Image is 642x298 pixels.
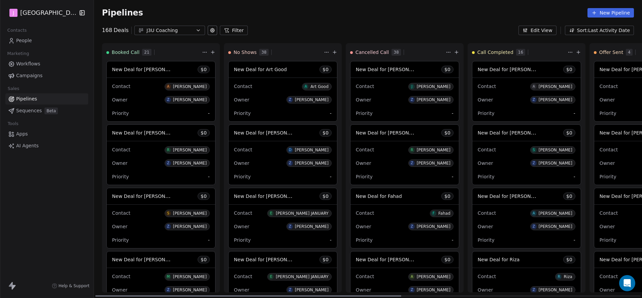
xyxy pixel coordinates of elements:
[478,147,496,152] span: Contact
[52,283,90,289] a: Help & Support
[234,147,252,152] span: Contact
[5,128,88,140] a: Apps
[167,84,169,89] div: A
[356,210,374,216] span: Contact
[323,129,329,136] span: $ 0
[472,61,581,122] div: New Deal for [PERSON_NAME]$0ContactA[PERSON_NAME]OwnerZ[PERSON_NAME]Priority-
[518,26,556,35] button: Edit View
[59,283,90,289] span: Help & Support
[452,110,453,117] span: -
[208,173,210,180] span: -
[411,287,413,293] div: Z
[16,60,40,67] span: Workflows
[167,97,169,102] div: Z
[478,210,496,216] span: Contact
[112,129,183,136] span: New Deal for [PERSON_NAME]
[444,129,450,136] span: $ 0
[533,287,535,293] div: Z
[478,111,495,116] span: Priority
[350,43,444,61] div: Cancelled Call38
[350,124,459,185] div: New Deal for [PERSON_NAME]$0ContactR[PERSON_NAME]OwnerZ[PERSON_NAME]Priority-
[16,95,37,102] span: Pipelines
[112,160,128,166] span: Owner
[5,119,21,129] span: Tools
[16,107,42,114] span: Sequences
[4,49,32,59] span: Marketing
[112,224,128,229] span: Owner
[112,237,129,243] span: Priority
[16,130,28,138] span: Apps
[16,142,39,149] span: AI Agents
[276,211,329,216] div: [PERSON_NAME] JANUARY
[295,224,329,229] div: [PERSON_NAME]
[295,148,329,152] div: [PERSON_NAME]
[565,26,634,35] button: Sort: Last Activity Date
[234,287,249,293] span: Owner
[558,274,560,279] div: R
[289,224,291,229] div: Z
[356,66,427,72] span: New Deal for [PERSON_NAME]
[289,147,292,153] div: D
[478,160,493,166] span: Owner
[417,224,450,229] div: [PERSON_NAME]
[533,84,535,89] div: A
[478,257,520,262] span: New Deal for Riza
[234,224,249,229] span: Owner
[600,160,615,166] span: Owner
[173,148,207,152] div: [PERSON_NAME]
[566,129,572,136] span: $ 0
[539,84,572,89] div: [PERSON_NAME]
[600,274,618,279] span: Contact
[356,84,374,89] span: Contact
[234,84,252,89] span: Contact
[411,274,413,279] div: A
[8,7,74,19] button: J[GEOGRAPHIC_DATA]
[234,193,327,199] span: New Deal for [PERSON_NAME] JANUARY
[330,173,332,180] span: -
[539,97,572,102] div: [PERSON_NAME]
[564,274,572,279] div: Riza
[438,211,450,216] div: Fahad
[323,256,329,263] span: $ 0
[234,97,249,102] span: Owner
[208,110,210,117] span: -
[574,110,575,117] span: -
[539,224,572,229] div: [PERSON_NAME]
[5,35,88,46] a: People
[173,288,207,292] div: [PERSON_NAME]
[433,211,435,216] div: F
[539,161,572,166] div: [PERSON_NAME]
[112,210,130,216] span: Contact
[574,173,575,180] span: -
[112,287,128,293] span: Owner
[106,43,201,61] div: Booked Call21
[356,49,389,56] span: Cancelled Call
[356,174,373,179] span: Priority
[417,161,450,166] div: [PERSON_NAME]
[5,140,88,151] a: AI Agents
[208,237,210,243] span: -
[626,49,633,56] span: 4
[295,97,329,102] div: [PERSON_NAME]
[234,49,257,56] span: No Shows
[417,97,450,102] div: [PERSON_NAME]
[234,129,305,136] span: New Deal for [PERSON_NAME]
[167,160,169,166] div: Z
[289,160,291,166] div: Z
[173,161,207,166] div: [PERSON_NAME]
[350,188,459,248] div: New Deal for Fahad$0ContactFFahadOwnerZ[PERSON_NAME]Priority-
[566,66,572,73] span: $ 0
[599,49,623,56] span: Offer Sent
[270,274,272,279] div: E
[112,84,130,89] span: Contact
[4,25,30,35] span: Contacts
[417,274,450,279] div: [PERSON_NAME]
[112,111,129,116] span: Priority
[289,287,291,293] div: Z
[201,193,207,200] span: $ 0
[13,9,14,16] span: J
[472,188,581,248] div: New Deal for [PERSON_NAME]$0ContactA[PERSON_NAME]OwnerZ[PERSON_NAME]Priority-
[5,70,88,81] a: Campaigns
[478,66,549,72] span: New Deal for [PERSON_NAME]
[452,173,453,180] span: -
